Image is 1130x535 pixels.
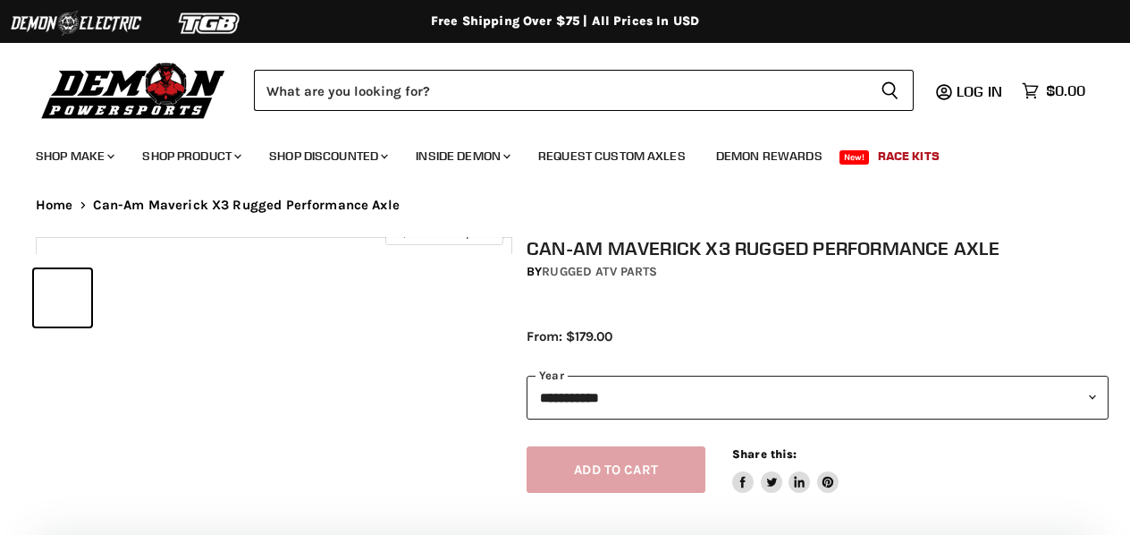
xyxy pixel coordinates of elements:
span: New! [839,150,870,165]
button: IMAGE thumbnail [34,269,91,327]
a: Rugged ATV Parts [542,264,657,279]
a: Home [36,198,73,213]
span: Can-Am Maverick X3 Rugged Performance Axle [93,198,400,213]
a: Shop Product [129,138,252,174]
div: by [527,262,1109,282]
a: Demon Rewards [703,138,836,174]
span: $0.00 [1046,82,1085,99]
a: Shop Discounted [256,138,399,174]
form: Product [254,70,914,111]
aside: Share this: [732,446,839,494]
h1: Can-Am Maverick X3 Rugged Performance Axle [527,237,1109,259]
button: Search [866,70,914,111]
input: Search [254,70,866,111]
a: Shop Make [22,138,125,174]
a: Race Kits [864,138,953,174]
img: Demon Electric Logo 2 [9,6,143,40]
a: $0.00 [1013,78,1094,104]
span: From: $179.00 [527,328,612,344]
ul: Main menu [22,131,1081,174]
a: Inside Demon [402,138,521,174]
span: Click to expand [394,225,493,239]
span: Log in [957,82,1002,100]
img: TGB Logo 2 [143,6,277,40]
select: year [527,376,1109,420]
img: Demon Powersports [36,58,232,122]
a: Request Custom Axles [525,138,699,174]
span: Share this: [732,447,797,461]
a: Log in [949,83,1013,99]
